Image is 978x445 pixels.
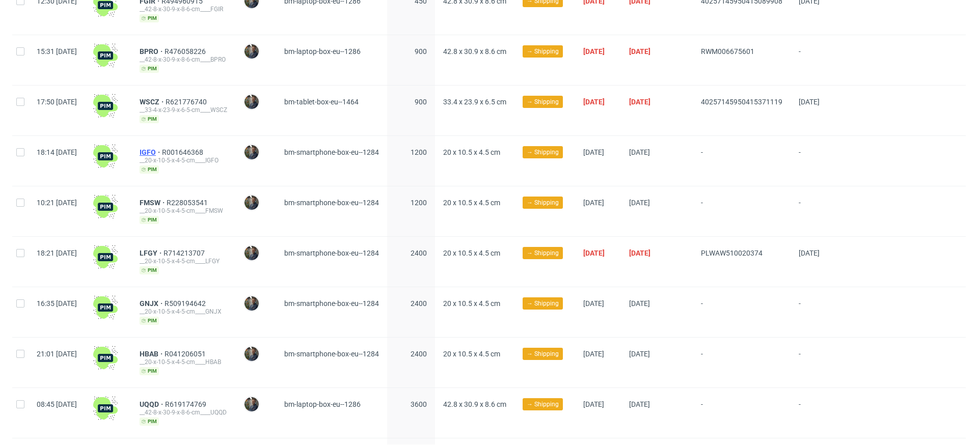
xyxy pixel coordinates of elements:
[443,400,506,408] span: 42.8 x 30.9 x 8.6 cm
[583,350,604,358] span: [DATE]
[527,148,559,157] span: → Shipping
[37,199,77,207] span: 10:21 [DATE]
[165,299,208,308] a: R509194642
[37,98,77,106] span: 17:50 [DATE]
[165,400,208,408] a: R619174769
[799,400,833,426] span: -
[583,299,604,308] span: [DATE]
[411,199,427,207] span: 1200
[411,148,427,156] span: 1200
[527,198,559,207] span: → Shipping
[140,266,159,274] span: pim
[284,249,379,257] span: bm-smartphone-box-eu--1284
[284,350,379,358] span: bm-smartphone-box-eu--1284
[244,397,259,411] img: Maciej Sobola
[629,400,650,408] span: [DATE]
[93,346,118,370] img: wHgJFi1I6lmhQAAAABJRU5ErkJggg==
[140,115,159,123] span: pim
[140,14,159,22] span: pim
[167,199,210,207] a: R228053541
[37,249,77,257] span: 18:21 [DATE]
[411,249,427,257] span: 2400
[527,248,559,258] span: → Shipping
[443,350,500,358] span: 20 x 10.5 x 4.5 cm
[443,148,500,156] span: 20 x 10.5 x 4.5 cm
[411,350,427,358] span: 2400
[701,400,782,426] span: -
[140,55,227,64] div: __42-8-x-30-9-x-8-6-cm____BPRO
[37,350,77,358] span: 21:01 [DATE]
[629,299,650,308] span: [DATE]
[629,98,650,106] span: [DATE]
[140,165,159,174] span: pim
[244,296,259,311] img: Maciej Sobola
[799,47,833,73] span: -
[411,400,427,408] span: 3600
[443,199,500,207] span: 20 x 10.5 x 4.5 cm
[140,199,167,207] a: FMSW
[166,98,209,106] span: R621776740
[140,207,227,215] div: __20-x-10-5-x-4-5-cm____FMSW
[140,408,227,416] div: __42-8-x-30-9-x-8-6-cm____UQQD
[140,98,166,106] a: WSCZ
[701,249,763,257] span: PLWAW510020374
[527,47,559,56] span: → Shipping
[93,245,118,269] img: wHgJFi1I6lmhQAAAABJRU5ErkJggg==
[37,299,77,308] span: 16:35 [DATE]
[527,299,559,308] span: → Shipping
[527,349,559,358] span: → Shipping
[37,47,77,55] span: 15:31 [DATE]
[799,299,833,325] span: -
[140,148,162,156] span: IGFO
[629,350,650,358] span: [DATE]
[140,216,159,224] span: pim
[799,350,833,375] span: -
[93,194,118,219] img: wHgJFi1I6lmhQAAAABJRU5ErkJggg==
[701,148,782,174] span: -
[629,199,650,207] span: [DATE]
[93,396,118,421] img: wHgJFi1I6lmhQAAAABJRU5ErkJggg==
[164,249,207,257] a: R714213707
[284,199,379,207] span: bm-smartphone-box-eu--1284
[284,400,361,408] span: bm-laptop-box-eu--1286
[583,47,605,55] span: [DATE]
[443,249,500,257] span: 20 x 10.5 x 4.5 cm
[415,47,427,55] span: 900
[93,144,118,169] img: wHgJFi1I6lmhQAAAABJRU5ErkJggg==
[527,97,559,106] span: → Shipping
[583,249,605,257] span: [DATE]
[140,65,159,73] span: pim
[284,299,379,308] span: bm-smartphone-box-eu--1284
[140,47,165,55] a: BPRO
[165,47,208,55] span: R476058226
[140,249,164,257] a: LFGY
[284,98,359,106] span: bm-tablet-box-eu--1464
[162,148,205,156] span: R001646368
[583,199,604,207] span: [DATE]
[93,94,118,118] img: wHgJFi1I6lmhQAAAABJRU5ErkJggg==
[443,98,506,106] span: 33.4 x 23.9 x 6.5 cm
[140,299,165,308] a: GNJX
[165,350,208,358] a: R041206051
[415,98,427,106] span: 900
[140,257,227,265] div: __20-x-10-5-x-4-5-cm____LFGY
[443,299,500,308] span: 20 x 10.5 x 4.5 cm
[140,400,165,408] span: UQQD
[284,148,379,156] span: bm-smartphone-box-eu--1284
[244,44,259,59] img: Maciej Sobola
[140,156,227,164] div: __20-x-10-5-x-4-5-cm____IGFO
[701,98,782,106] span: 40257145950415371119
[37,148,77,156] span: 18:14 [DATE]
[140,106,227,114] div: __33-4-x-23-9-x-6-5-cm____WSCZ
[629,148,650,156] span: [DATE]
[93,295,118,320] img: wHgJFi1I6lmhQAAAABJRU5ErkJggg==
[284,47,361,55] span: bm-laptop-box-eu--1286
